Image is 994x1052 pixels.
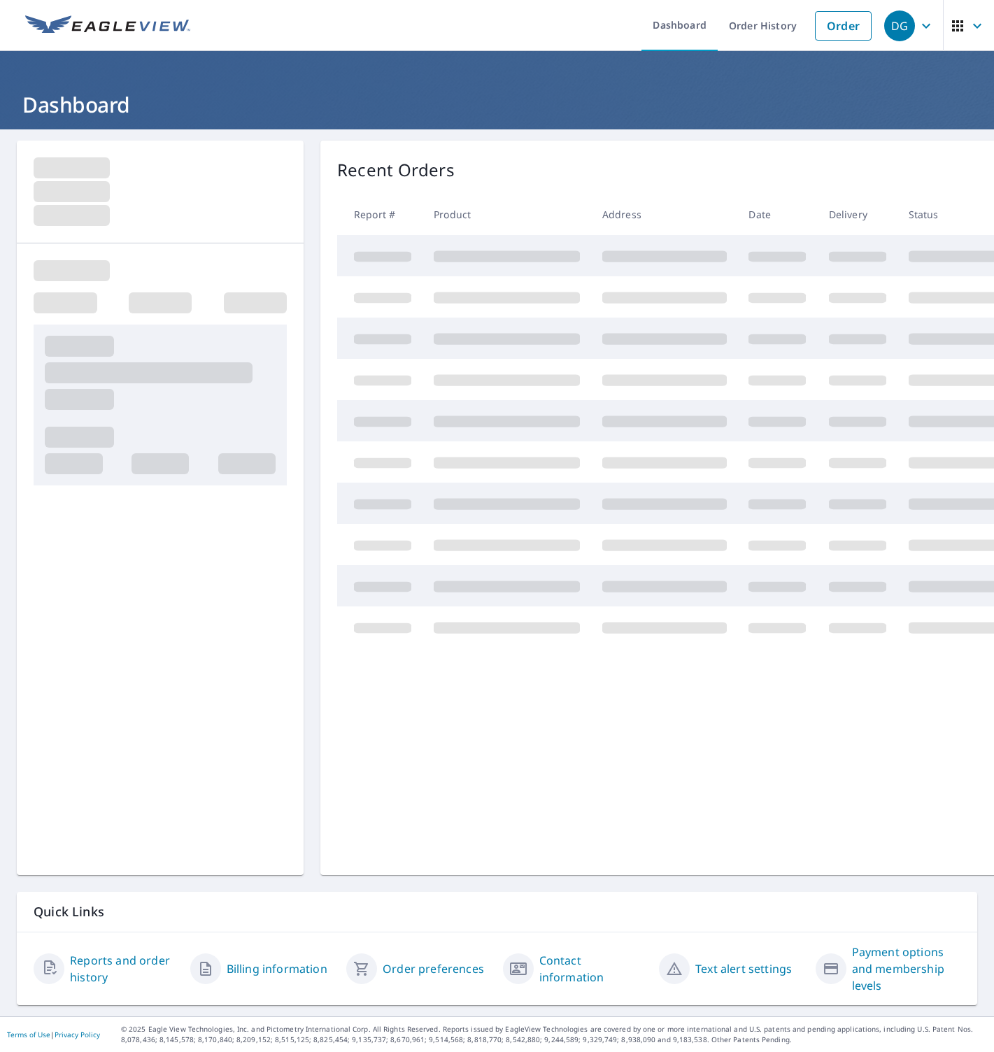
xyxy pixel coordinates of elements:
[7,1030,100,1039] p: |
[737,194,817,235] th: Date
[25,15,190,36] img: EV Logo
[423,194,591,235] th: Product
[70,952,179,986] a: Reports and order history
[818,194,897,235] th: Delivery
[884,10,915,41] div: DG
[591,194,738,235] th: Address
[852,944,961,994] a: Payment options and membership levels
[34,903,960,921] p: Quick Links
[121,1024,987,1045] p: © 2025 Eagle View Technologies, Inc. and Pictometry International Corp. All Rights Reserved. Repo...
[815,11,872,41] a: Order
[539,952,648,986] a: Contact information
[337,194,423,235] th: Report #
[7,1030,50,1039] a: Terms of Use
[17,90,977,119] h1: Dashboard
[695,960,792,977] a: Text alert settings
[337,157,455,183] p: Recent Orders
[383,960,484,977] a: Order preferences
[55,1030,100,1039] a: Privacy Policy
[227,960,327,977] a: Billing information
